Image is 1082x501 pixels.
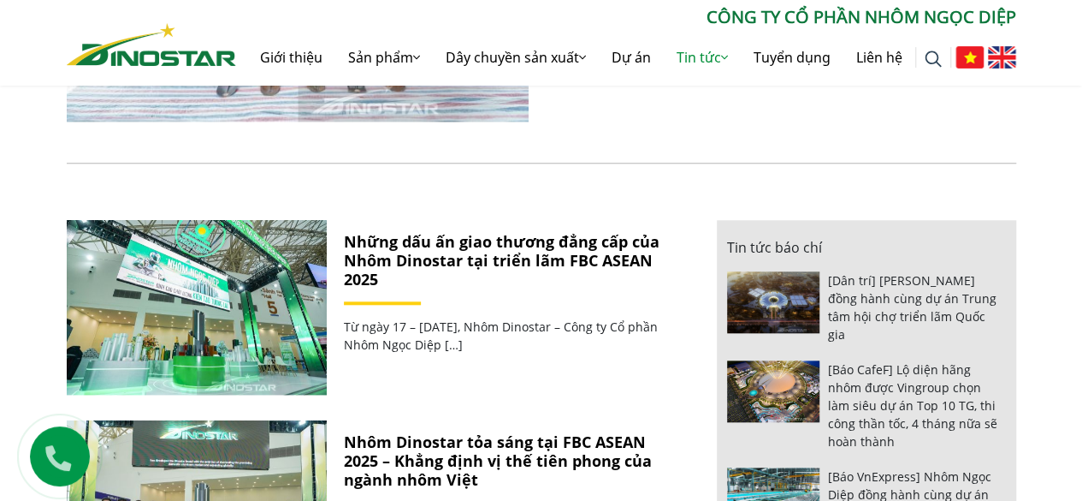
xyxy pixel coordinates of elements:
[727,237,1006,258] p: Tin tức báo chí
[828,272,996,343] a: [Dân trí] [PERSON_NAME] đồng hành cùng dự án Trung tâm hội chợ triển lãm Quốc gia
[67,23,236,66] img: Nhôm Dinostar
[955,46,984,69] img: Tiếng Việt
[988,46,1016,69] img: English
[344,231,659,289] a: Những dấu ấn giao thương đẳng cấp của Nhôm Dinostar tại triển lãm FBC ASEAN 2025
[335,30,433,85] a: Sản phẩm
[925,51,942,68] img: search
[599,30,664,85] a: Dự án
[344,318,674,354] p: Từ ngày 17 – [DATE], Nhôm Dinostar – Công ty Cổ phần Nhôm Ngọc Diệp […]
[247,30,335,85] a: Giới thiệu
[433,30,599,85] a: Dây chuyền sản xuất
[236,4,1016,30] p: CÔNG TY CỔ PHẦN NHÔM NGỌC DIỆP
[344,432,652,489] a: Nhôm Dinostar tỏa sáng tại FBC ASEAN 2025 – Khẳng định vị thế tiên phong của ngành nhôm Việt
[843,30,915,85] a: Liên hệ
[67,220,327,395] a: Những dấu ấn giao thương đẳng cấp của Nhôm Dinostar tại triển lãm FBC ASEAN 2025
[727,271,820,333] img: [Dân trí] Nhôm Ngọc Diệp đồng hành cùng dự án Trung tâm hội chợ triển lãm Quốc gia
[66,220,326,395] img: Những dấu ấn giao thương đẳng cấp của Nhôm Dinostar tại triển lãm FBC ASEAN 2025
[741,30,843,85] a: Tuyển dụng
[664,30,741,85] a: Tin tức
[727,361,820,422] img: [Báo CafeF] Lộ diện hãng nhôm được Vingroup chọn làm siêu dự án Top 10 TG, thi công thần tốc, 4 t...
[828,361,997,450] a: [Báo CafeF] Lộ diện hãng nhôm được Vingroup chọn làm siêu dự án Top 10 TG, thi công thần tốc, 4 t...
